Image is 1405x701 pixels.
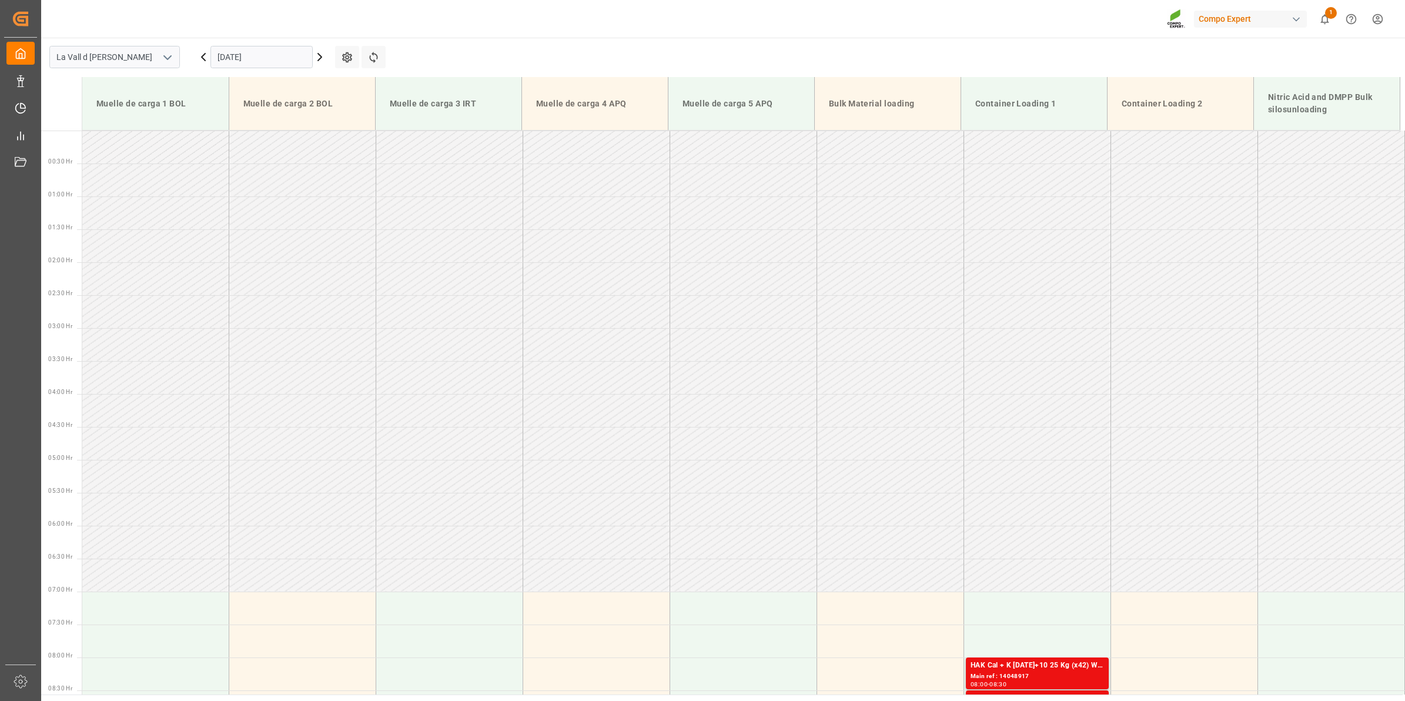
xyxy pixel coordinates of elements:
div: Muelle de carga 4 APQ [531,93,658,115]
div: 08:30 [989,682,1006,687]
span: 05:30 Hr [48,488,72,494]
div: Muelle de carga 5 APQ [678,93,805,115]
span: 00:30 Hr [48,158,72,165]
div: HAK Cal + K [DATE]+10 25 Kg (x42) WW [971,660,1104,672]
button: open menu [158,48,176,66]
div: Nitric Acid and DMPP Bulk silosunloading [1263,86,1390,121]
input: DD.MM.YYYY [210,46,313,68]
span: 05:00 Hr [48,455,72,461]
button: Compo Expert [1194,8,1312,30]
span: 02:30 Hr [48,290,72,296]
span: 08:00 Hr [48,652,72,659]
span: 03:30 Hr [48,356,72,362]
span: 07:30 Hr [48,619,72,626]
div: Bulk Material loading [824,93,951,115]
button: show 1 new notifications [1312,6,1338,32]
div: 08:00 [971,682,988,687]
span: 03:00 Hr [48,323,72,329]
span: 01:00 Hr [48,191,72,198]
span: 1 [1325,7,1337,19]
div: - [988,682,989,687]
span: 04:00 Hr [48,389,72,395]
span: 06:00 Hr [48,520,72,527]
div: Muelle de carga 3 IRT [385,93,512,115]
div: Container Loading 2 [1117,93,1244,115]
span: 07:00 Hr [48,586,72,593]
span: 04:30 Hr [48,422,72,428]
button: Help Center [1338,6,1364,32]
div: Muelle de carga 2 BOL [239,93,366,115]
span: 06:30 Hr [48,553,72,560]
span: 01:30 Hr [48,224,72,231]
div: Main ref : 14048917 [971,672,1104,682]
div: Muelle de carga 1 BOL [92,93,219,115]
div: Container Loading 1 [971,93,1098,115]
span: 08:30 Hr [48,685,72,692]
span: 02:00 Hr [48,257,72,263]
img: Screenshot%202023-09-29%20at%2010.02.21.png_1712312052.png [1167,9,1186,29]
div: Compo Expert [1194,11,1307,28]
input: Type to search/select [49,46,180,68]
